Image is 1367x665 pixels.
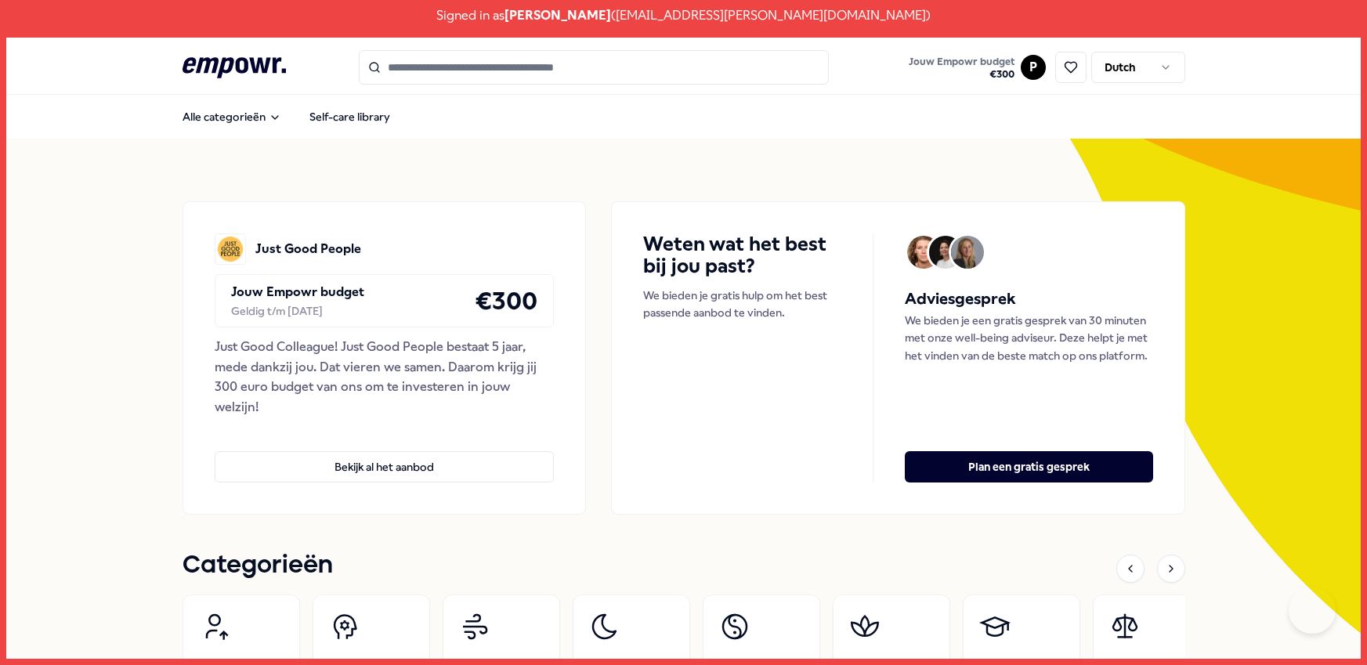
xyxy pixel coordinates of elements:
img: Just Good People [215,233,246,265]
div: Geldig t/m [DATE] [231,302,364,320]
p: We bieden je gratis hulp om het best passende aanbod te vinden. [643,287,841,322]
h5: Adviesgesprek [905,287,1152,312]
a: Self-care library [297,101,403,132]
span: Jouw Empowr budget [909,56,1014,68]
nav: Main [170,101,403,132]
button: Alle categorieën [170,101,294,132]
iframe: Help Scout Beacon - Open [1289,587,1336,634]
img: Avatar [907,236,940,269]
img: Avatar [929,236,962,269]
input: Search for products, categories or subcategories [359,50,829,85]
p: We bieden je een gratis gesprek van 30 minuten met onze well-being adviseur. Deze helpt je met he... [905,312,1152,364]
button: P [1021,55,1046,80]
div: Just Good Colleague! Just Good People bestaat 5 jaar, mede dankzij jou. Dat vieren we samen. Daar... [215,337,555,417]
h4: € 300 [475,281,537,320]
h4: Weten wat het best bij jou past? [643,233,841,277]
span: € 300 [909,68,1014,81]
a: Jouw Empowr budget€300 [902,51,1021,84]
img: Avatar [951,236,984,269]
button: Bekijk al het aanbod [215,451,555,482]
button: Jouw Empowr budget€300 [906,52,1018,84]
p: Just Good People [255,239,361,259]
h1: Categorieën [183,546,333,585]
span: [PERSON_NAME] [504,5,611,26]
a: Bekijk al het aanbod [215,426,555,482]
button: Plan een gratis gesprek [905,451,1152,482]
p: Jouw Empowr budget [231,282,364,302]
